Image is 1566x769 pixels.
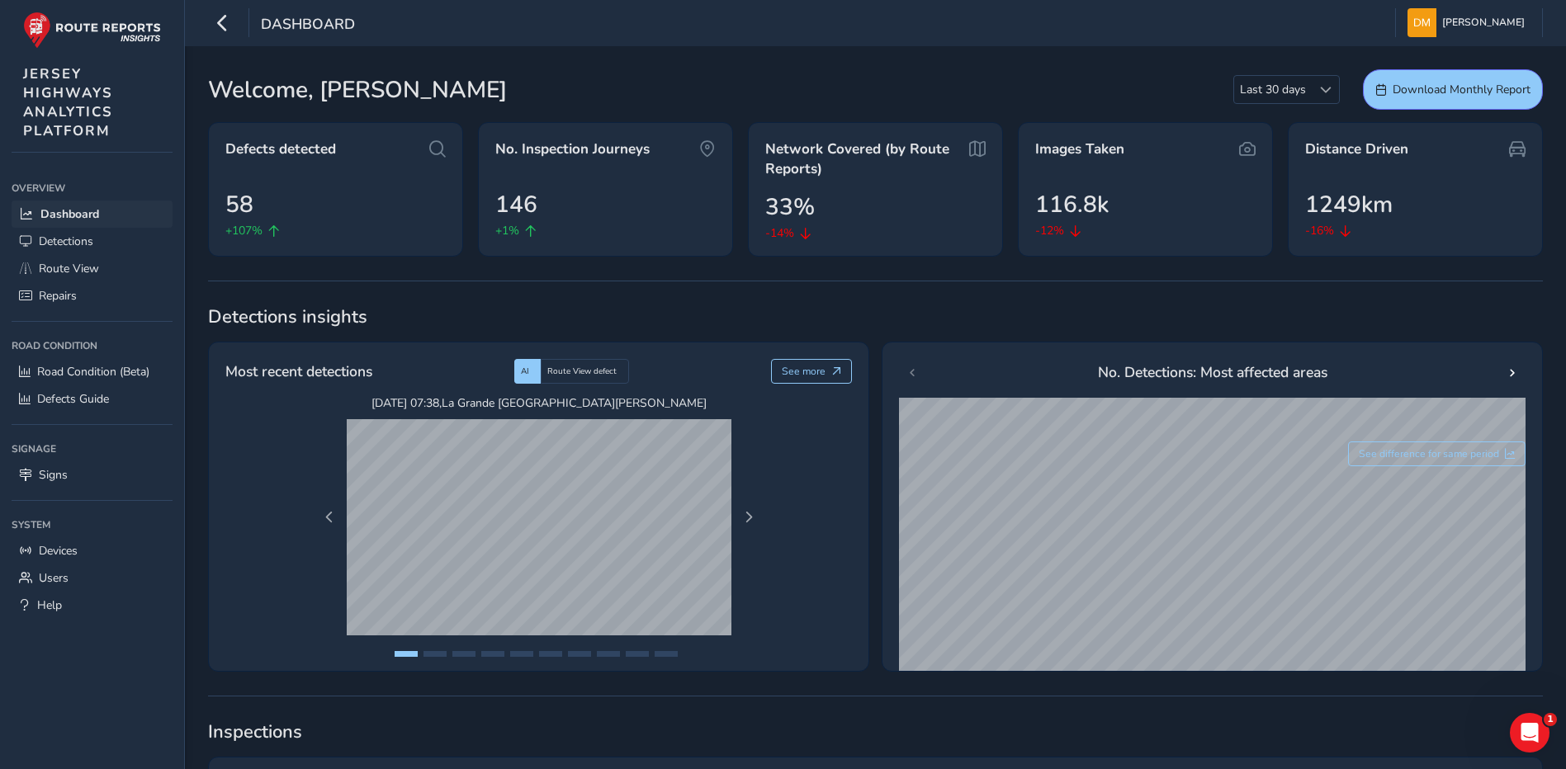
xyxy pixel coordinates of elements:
[1305,222,1334,239] span: -16%
[626,651,649,657] button: Page 9
[495,187,537,222] span: 146
[1305,187,1393,222] span: 1249km
[541,359,629,384] div: Route View defect
[12,592,173,619] a: Help
[12,564,173,592] a: Users
[771,359,853,384] button: See more
[1348,441,1526,466] button: See difference for same period
[12,282,173,309] a: Repairs
[37,391,109,407] span: Defects Guide
[39,234,93,249] span: Detections
[208,73,507,107] span: Welcome, [PERSON_NAME]
[655,651,678,657] button: Page 10
[495,139,650,159] span: No. Inspection Journeys
[1393,82,1531,97] span: Download Monthly Report
[423,651,447,657] button: Page 2
[39,288,77,304] span: Repairs
[261,14,355,37] span: Dashboard
[1544,713,1557,726] span: 1
[347,395,731,411] span: [DATE] 07:38 , La Grande [GEOGRAPHIC_DATA][PERSON_NAME]
[318,506,341,529] button: Previous Page
[12,385,173,413] a: Defects Guide
[37,364,149,380] span: Road Condition (Beta)
[1035,222,1064,239] span: -12%
[1234,76,1312,103] span: Last 30 days
[1442,8,1525,37] span: [PERSON_NAME]
[765,190,815,224] span: 33%
[12,333,173,358] div: Road Condition
[547,366,617,377] span: Route View defect
[39,570,69,586] span: Users
[1305,139,1408,159] span: Distance Driven
[12,255,173,282] a: Route View
[39,543,78,559] span: Devices
[225,222,263,239] span: +107%
[37,597,62,613] span: Help
[1359,447,1499,460] span: See difference for same period
[12,436,173,461] div: Signage
[39,467,68,483] span: Signs
[40,206,99,222] span: Dashboard
[495,222,519,239] span: +1%
[12,512,173,537] div: System
[225,361,372,382] span: Most recent detections
[12,537,173,564] a: Devices
[1363,69,1543,110] button: Download Monthly Report
[514,359,541,384] div: AI
[765,224,794,242] span: -14%
[782,365,826,378] span: See more
[521,366,529,377] span: AI
[208,719,1543,744] span: Inspections
[1408,8,1531,37] button: [PERSON_NAME]
[39,261,99,276] span: Route View
[765,139,963,178] span: Network Covered (by Route Reports)
[12,176,173,201] div: Overview
[1408,8,1436,37] img: diamond-layout
[597,651,620,657] button: Page 8
[23,12,161,49] img: rr logo
[452,651,475,657] button: Page 3
[568,651,591,657] button: Page 7
[510,651,533,657] button: Page 5
[1510,713,1549,752] iframe: Intercom live chat
[481,651,504,657] button: Page 4
[12,358,173,385] a: Road Condition (Beta)
[12,228,173,255] a: Detections
[1035,139,1124,159] span: Images Taken
[395,651,418,657] button: Page 1
[737,506,760,529] button: Next Page
[208,304,1543,329] span: Detections insights
[23,64,113,140] span: JERSEY HIGHWAYS ANALYTICS PLATFORM
[12,461,173,488] a: Signs
[225,187,253,222] span: 58
[225,139,336,159] span: Defects detected
[12,201,173,228] a: Dashboard
[539,651,562,657] button: Page 6
[1035,187,1109,222] span: 116.8k
[1098,361,1327,383] span: No. Detections: Most affected areas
